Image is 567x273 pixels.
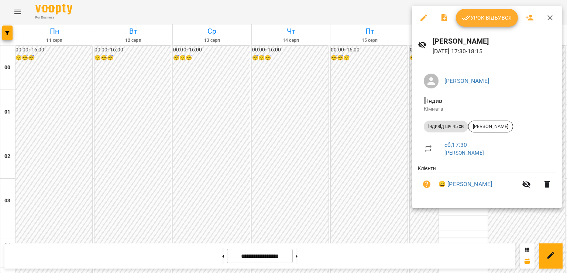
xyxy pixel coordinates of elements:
[418,165,556,199] ul: Клієнти
[456,9,518,27] button: Урок відбувся
[424,105,550,113] p: Кімната
[444,77,489,84] a: [PERSON_NAME]
[424,123,468,130] span: індивід шч 45 хв
[424,97,444,104] span: - Індив
[433,36,556,47] h6: [PERSON_NAME]
[433,47,556,56] p: [DATE] 17:30 - 18:15
[468,123,513,130] span: [PERSON_NAME]
[418,175,436,193] button: Візит ще не сплачено. Додати оплату?
[444,150,484,156] a: [PERSON_NAME]
[468,121,513,132] div: [PERSON_NAME]
[444,141,467,148] a: сб , 17:30
[462,13,512,22] span: Урок відбувся
[439,180,492,189] a: 😀 [PERSON_NAME]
